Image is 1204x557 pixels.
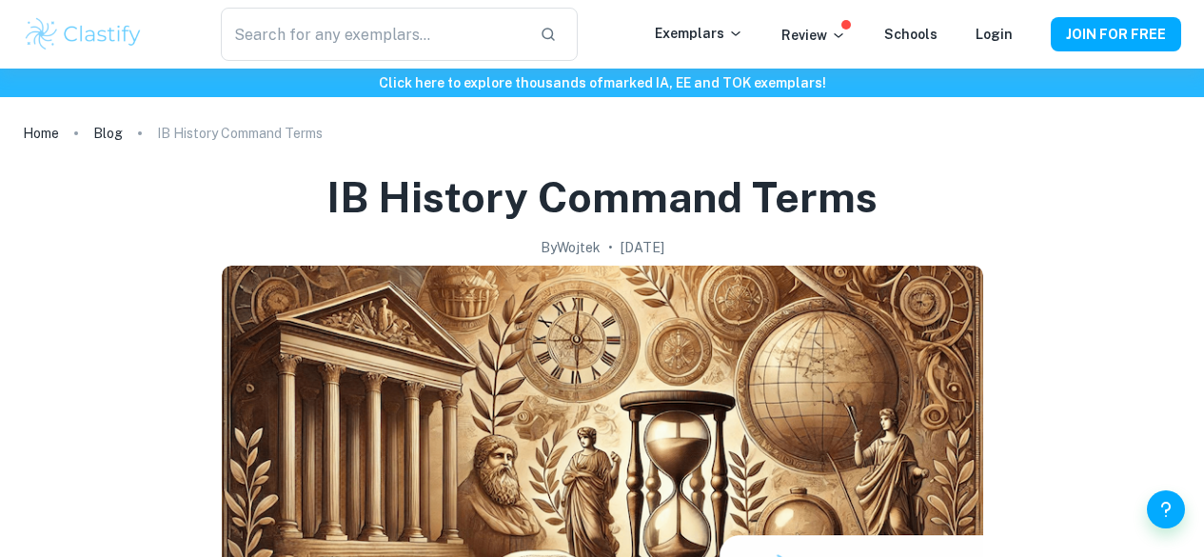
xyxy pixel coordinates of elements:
a: Home [23,120,59,147]
p: Exemplars [655,23,743,44]
h2: By Wojtek [541,237,601,258]
h2: [DATE] [621,237,664,258]
h6: Click here to explore thousands of marked IA, EE and TOK exemplars ! [4,72,1200,93]
h1: IB History Command Terms [326,169,878,226]
p: Review [781,25,846,46]
a: Schools [884,27,938,42]
a: Login [976,27,1013,42]
img: Clastify logo [23,15,144,53]
input: Search for any exemplars... [221,8,525,61]
p: • [608,237,613,258]
button: JOIN FOR FREE [1051,17,1181,51]
a: Blog [93,120,123,147]
button: Help and Feedback [1147,490,1185,528]
p: IB History Command Terms [157,123,323,144]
